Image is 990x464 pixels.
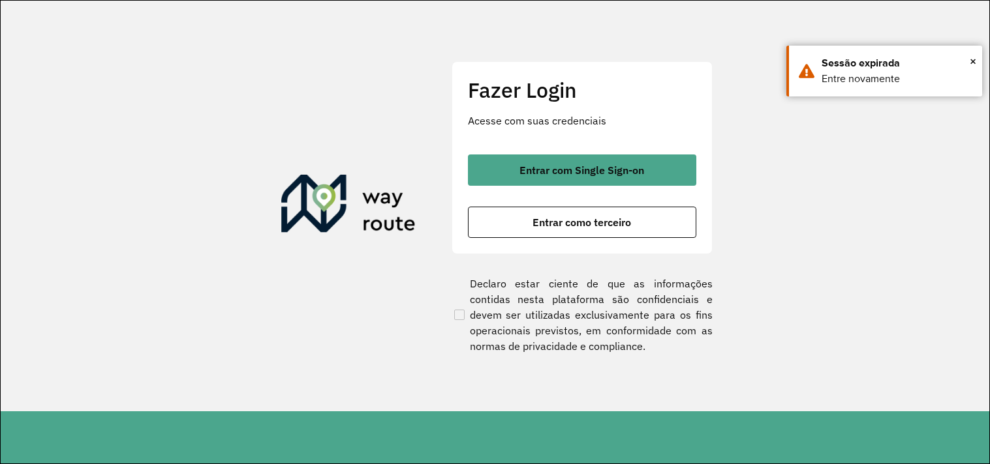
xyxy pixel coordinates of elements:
[468,78,696,102] h2: Fazer Login
[468,154,696,186] button: button
[468,207,696,238] button: button
[468,113,696,128] p: Acesse com suas credenciais
[281,175,416,237] img: Roteirizador AmbevTech
[970,51,976,71] button: Close
[533,217,631,227] span: Entrar como terceiro
[452,276,713,354] label: Declaro estar ciente de que as informações contidas nesta plataforma são confidenciais e devem se...
[519,165,644,175] span: Entrar com Single Sign-on
[822,71,972,87] div: Entre novamente
[822,55,972,71] div: Sessão expirada
[970,51,976,71] span: ×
